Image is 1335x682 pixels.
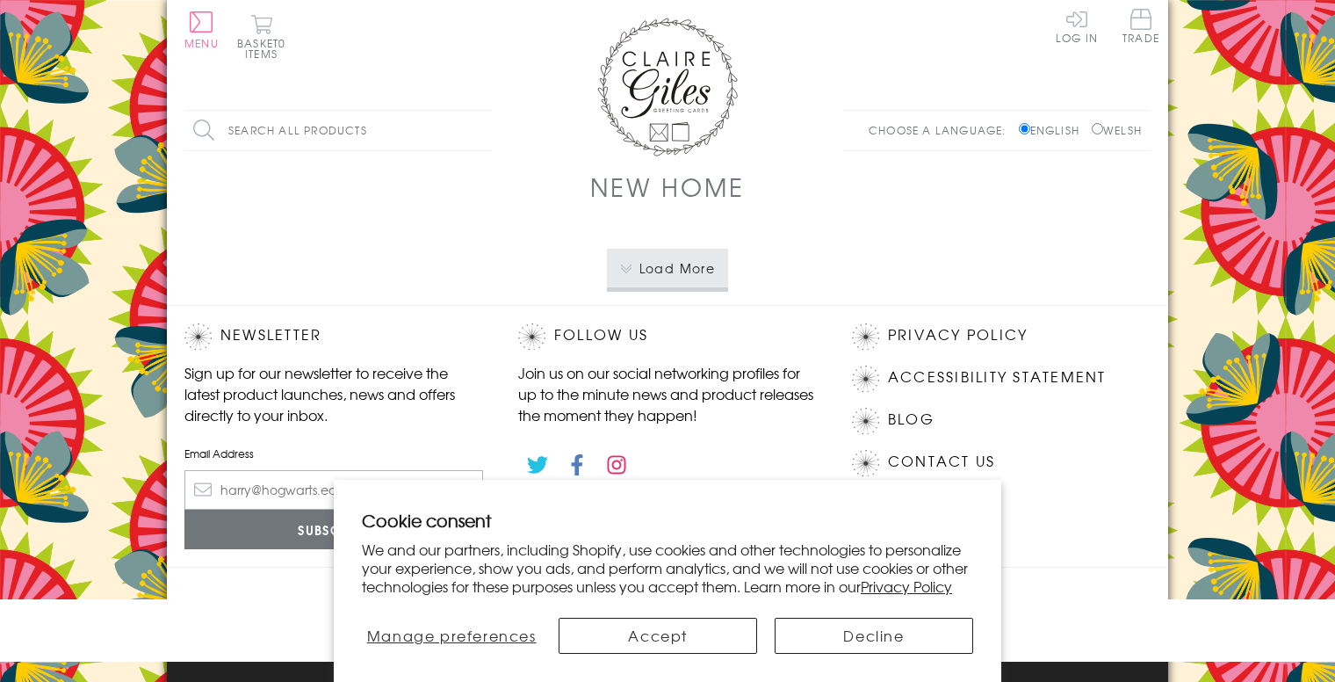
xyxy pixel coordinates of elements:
[518,362,817,425] p: Join us on our social networking profiles for up to the minute news and product releases the mome...
[362,508,973,533] h2: Cookie consent
[362,618,541,654] button: Manage preferences
[1056,9,1098,43] a: Log In
[607,249,729,287] button: Load More
[888,323,1028,347] a: Privacy Policy
[597,18,738,156] img: Claire Giles Greetings Cards
[1019,123,1030,134] input: English
[184,35,219,51] span: Menu
[590,169,744,205] h1: New Home
[367,625,537,646] span: Manage preferences
[245,35,285,62] span: 0 items
[1122,9,1159,47] a: Trade
[888,366,1107,389] a: Accessibility Statement
[184,362,483,425] p: Sign up for our newsletter to receive the latest product launches, news and offers directly to yo...
[1122,9,1159,43] span: Trade
[184,470,483,510] input: harry@hogwarts.edu
[1092,122,1142,138] label: Welsh
[775,618,973,654] button: Decline
[474,111,492,150] input: Search
[888,408,934,432] a: Blog
[184,111,492,150] input: Search all products
[518,323,817,350] h2: Follow Us
[869,122,1015,138] p: Choose a language:
[184,11,219,48] button: Menu
[184,323,483,350] h2: Newsletter
[559,618,757,654] button: Accept
[237,14,285,59] button: Basket0 items
[184,446,483,461] label: Email Address
[888,450,995,474] a: Contact Us
[861,576,952,597] a: Privacy Policy
[1019,122,1088,138] label: English
[1092,123,1103,134] input: Welsh
[362,541,973,595] p: We and our partners, including Shopify, use cookies and other technologies to personalize your ex...
[184,510,483,549] input: Subscribe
